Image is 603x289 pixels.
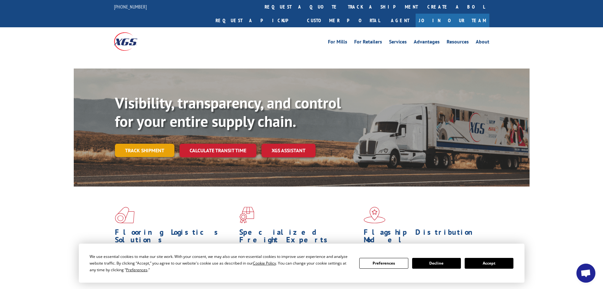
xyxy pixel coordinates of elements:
[211,14,302,27] a: Request a pickup
[465,258,513,269] button: Accept
[576,264,595,283] div: Open chat
[328,39,347,46] a: For Mills
[261,144,316,157] a: XGS ASSISTANT
[90,253,352,273] div: We use essential cookies to make our site work. With your consent, we may also use non-essential ...
[364,207,386,223] img: xgs-icon-flagship-distribution-model-red
[79,244,524,283] div: Cookie Consent Prompt
[115,93,341,131] b: Visibility, transparency, and control for your entire supply chain.
[447,39,469,46] a: Resources
[302,14,385,27] a: Customer Portal
[416,14,489,27] a: Join Our Team
[389,39,407,46] a: Services
[239,228,359,247] h1: Specialized Freight Experts
[476,39,489,46] a: About
[126,267,148,273] span: Preferences
[385,14,416,27] a: Agent
[414,39,440,46] a: Advantages
[354,39,382,46] a: For Retailers
[114,3,147,10] a: [PHONE_NUMBER]
[179,144,256,157] a: Calculate transit time
[253,260,276,266] span: Cookie Policy
[115,144,174,157] a: Track shipment
[412,258,461,269] button: Decline
[364,228,483,247] h1: Flagship Distribution Model
[359,258,408,269] button: Preferences
[239,207,254,223] img: xgs-icon-focused-on-flooring-red
[115,207,135,223] img: xgs-icon-total-supply-chain-intelligence-red
[115,228,235,247] h1: Flooring Logistics Solutions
